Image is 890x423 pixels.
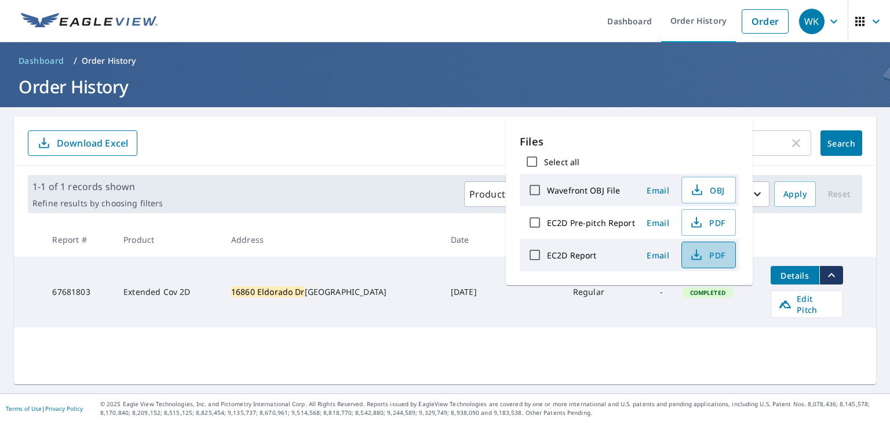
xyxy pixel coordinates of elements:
[778,293,836,315] span: Edit Pitch
[689,248,726,262] span: PDF
[689,216,726,229] span: PDF
[14,52,876,70] nav: breadcrumb
[830,138,853,149] span: Search
[6,405,83,412] p: |
[640,214,677,232] button: Email
[564,257,628,327] td: Regular
[28,130,137,156] button: Download Excel
[683,289,732,297] span: Completed
[442,257,498,327] td: [DATE]
[820,130,862,156] button: Search
[644,217,672,228] span: Email
[520,134,739,149] p: Files
[114,223,222,257] th: Product
[222,223,442,257] th: Address
[14,52,69,70] a: Dashboard
[819,266,843,285] button: filesDropdownBtn-67681803
[547,250,596,261] label: EC2D Report
[6,404,42,413] a: Terms of Use
[21,13,158,30] img: EV Logo
[799,9,825,34] div: WK
[19,55,64,67] span: Dashboard
[43,257,114,327] td: 67681803
[82,55,136,67] p: Order History
[74,54,77,68] li: /
[231,286,305,297] mark: 16860 Eldorado Dr
[644,250,672,261] span: Email
[628,257,673,327] td: -
[689,183,726,197] span: OBJ
[464,181,531,207] button: Products
[544,156,579,167] label: Select all
[32,198,163,209] p: Refine results by choosing filters
[32,180,163,194] p: 1-1 of 1 records shown
[644,185,672,196] span: Email
[100,400,884,417] p: © 2025 Eagle View Technologies, Inc. and Pictometry International Corp. All Rights Reserved. Repo...
[681,209,736,236] button: PDF
[57,137,128,149] p: Download Excel
[231,286,432,298] div: [GEOGRAPHIC_DATA]
[442,223,498,257] th: Date
[469,187,510,201] p: Products
[547,185,620,196] label: Wavefront OBJ File
[640,246,677,264] button: Email
[45,404,83,413] a: Privacy Policy
[681,177,736,203] button: OBJ
[114,257,222,327] td: Extended Cov 2D
[778,270,812,281] span: Details
[771,266,819,285] button: detailsBtn-67681803
[43,223,114,257] th: Report #
[783,187,807,202] span: Apply
[742,9,789,34] a: Order
[771,290,843,318] a: Edit Pitch
[547,217,635,228] label: EC2D Pre-pitch Report
[498,223,564,257] th: Claim ID
[774,181,816,207] button: Apply
[640,181,677,199] button: Email
[681,242,736,268] button: PDF
[14,75,876,99] h1: Order History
